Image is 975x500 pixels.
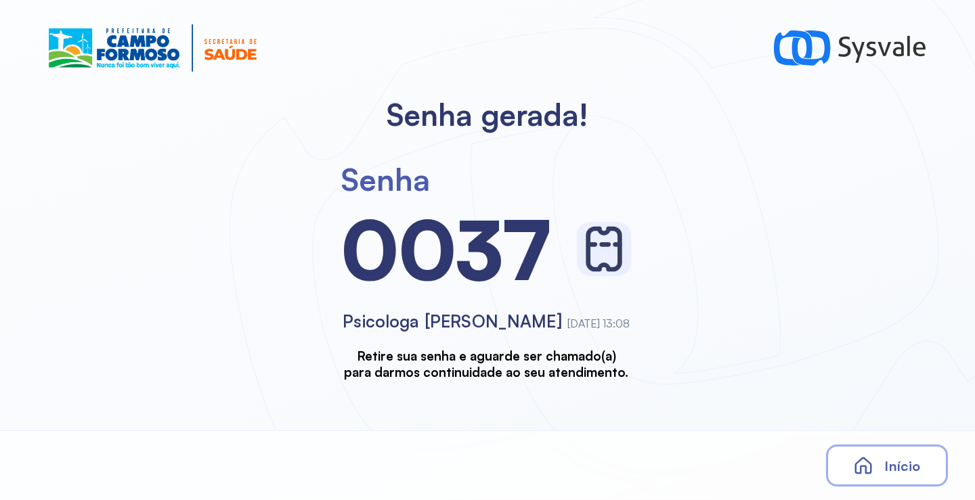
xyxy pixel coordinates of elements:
span: Psicologa [PERSON_NAME] [343,311,561,332]
span: Início [884,457,920,474]
div: Senha [341,160,430,198]
div: 0037 [341,198,550,300]
img: Logotipo do estabelecimento [49,24,257,72]
span: [DATE] 13:08 [567,317,630,330]
h3: Retire sua senha e aguarde ser chamado(a) para darmos continuidade ao seu atendimento. [344,348,628,380]
h2: Senha gerada! [387,96,588,133]
img: logo-sysvale.svg [774,24,926,72]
